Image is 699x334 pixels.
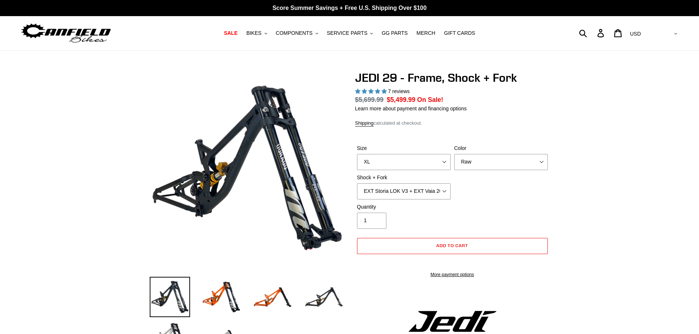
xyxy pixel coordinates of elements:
[201,277,241,317] img: Load image into Gallery viewer, JEDI 29 - Frame, Shock + Fork
[388,88,409,94] span: 7 reviews
[224,30,237,36] span: SALE
[357,174,451,181] label: Shock + Fork
[444,30,475,36] span: GIFT CARDS
[252,277,293,317] img: Load image into Gallery viewer, JEDI 29 - Frame, Shock + Fork
[413,28,439,38] a: MERCH
[276,30,313,36] span: COMPONENTS
[150,277,190,317] img: Load image into Gallery viewer, JEDI 29 - Frame, Shock + Fork
[272,28,322,38] button: COMPONENTS
[440,28,479,38] a: GIFT CARDS
[355,120,550,127] div: calculated at checkout.
[220,28,241,38] a: SALE
[304,277,344,317] img: Load image into Gallery viewer, JEDI 29 - Frame, Shock + Fork
[357,271,548,278] a: More payment options
[355,88,388,94] span: 5.00 stars
[355,71,550,85] h1: JEDI 29 - Frame, Shock + Fork
[357,203,451,211] label: Quantity
[357,144,451,152] label: Size
[583,25,602,41] input: Search
[454,144,548,152] label: Color
[378,28,411,38] a: GG PARTS
[323,28,376,38] button: SERVICE PARTS
[357,238,548,254] button: Add to cart
[355,96,384,103] s: $5,699.99
[417,95,443,104] span: On Sale!
[327,30,367,36] span: SERVICE PARTS
[20,22,112,45] img: Canfield Bikes
[355,120,374,126] a: Shipping
[355,106,467,111] a: Learn more about payment and financing options
[436,243,468,248] span: Add to cart
[382,30,408,36] span: GG PARTS
[246,30,261,36] span: BIKES
[416,30,435,36] span: MERCH
[243,28,270,38] button: BIKES
[387,96,415,103] span: $5,499.99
